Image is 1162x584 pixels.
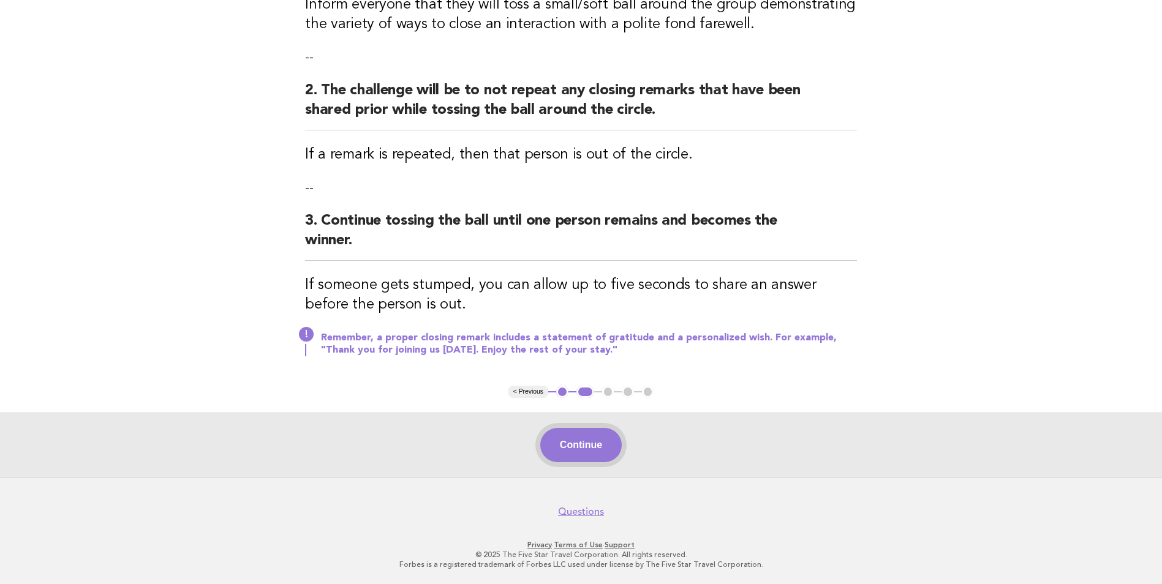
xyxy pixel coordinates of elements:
[305,179,857,197] p: --
[558,506,604,518] a: Questions
[556,386,568,398] button: 1
[605,541,635,549] a: Support
[321,332,857,356] p: Remember, a proper closing remark includes a statement of gratitude and a personalized wish. For ...
[206,560,956,569] p: Forbes is a registered trademark of Forbes LLC used under license by The Five Star Travel Corpora...
[305,81,857,130] h2: 2. The challenge will be to not repeat any closing remarks that have been shared prior while toss...
[305,49,857,66] p: --
[305,145,857,165] h3: If a remark is repeated, then that person is out of the circle.
[527,541,552,549] a: Privacy
[206,550,956,560] p: © 2025 The Five Star Travel Corporation. All rights reserved.
[305,275,857,315] h3: If someone gets stumped, you can allow up to five seconds to share an answer before the person is...
[554,541,603,549] a: Terms of Use
[576,386,594,398] button: 2
[206,540,956,550] p: · ·
[305,211,857,261] h2: 3. Continue tossing the ball until one person remains and becomes the winner.
[508,386,548,398] button: < Previous
[540,428,622,462] button: Continue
